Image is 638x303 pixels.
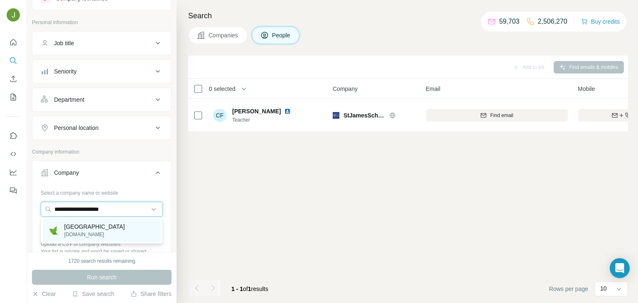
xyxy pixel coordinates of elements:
[232,107,281,115] span: [PERSON_NAME]
[32,148,172,156] p: Company information
[32,163,171,186] button: Company
[41,248,163,255] p: Your list is private and won't be saved or shared.
[54,95,84,104] div: Department
[333,112,339,119] img: Logo of StJamesSchool
[7,128,20,143] button: Use Surfe on LinkedIn
[41,240,163,248] p: Upload a CSV of company websites.
[32,90,171,110] button: Department
[232,116,301,124] span: Teacher
[64,231,125,238] p: [DOMAIN_NAME]
[32,61,171,81] button: Seniority
[72,290,114,298] button: Save search
[243,286,248,292] span: of
[344,111,385,120] span: StJamesSchool
[32,290,56,298] button: Clear
[231,286,268,292] span: results
[499,17,520,27] p: 59,703
[7,165,20,180] button: Dashboard
[490,112,513,119] span: Find email
[7,35,20,50] button: Quick start
[188,10,628,22] h4: Search
[7,147,20,161] button: Use Surfe API
[284,108,291,115] img: LinkedIn logo
[538,17,567,27] p: 2,506,270
[231,286,243,292] span: 1 - 1
[69,257,135,265] div: 1720 search results remaining
[7,90,20,105] button: My lists
[32,19,172,26] p: Personal information
[426,85,440,93] span: Email
[333,85,358,93] span: Company
[213,109,226,122] div: CF
[54,124,98,132] div: Personal location
[54,169,79,177] div: Company
[54,39,74,47] div: Job title
[41,186,163,197] div: Select a company name or website
[272,31,291,39] span: People
[7,8,20,22] img: Avatar
[600,284,607,293] p: 10
[610,258,630,278] div: Open Intercom Messenger
[7,71,20,86] button: Enrich CSV
[130,290,172,298] button: Share filters
[209,85,236,93] span: 0 selected
[64,222,125,231] p: [GEOGRAPHIC_DATA]
[248,286,251,292] span: 1
[32,118,171,138] button: Personal location
[426,109,568,122] button: Find email
[32,33,171,53] button: Job title
[209,31,239,39] span: Companies
[7,183,20,198] button: Feedback
[48,225,59,236] img: Karangahake School
[578,85,595,93] span: Mobile
[54,67,76,76] div: Seniority
[7,53,20,68] button: Search
[581,16,620,27] button: Buy credits
[549,285,588,293] span: Rows per page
